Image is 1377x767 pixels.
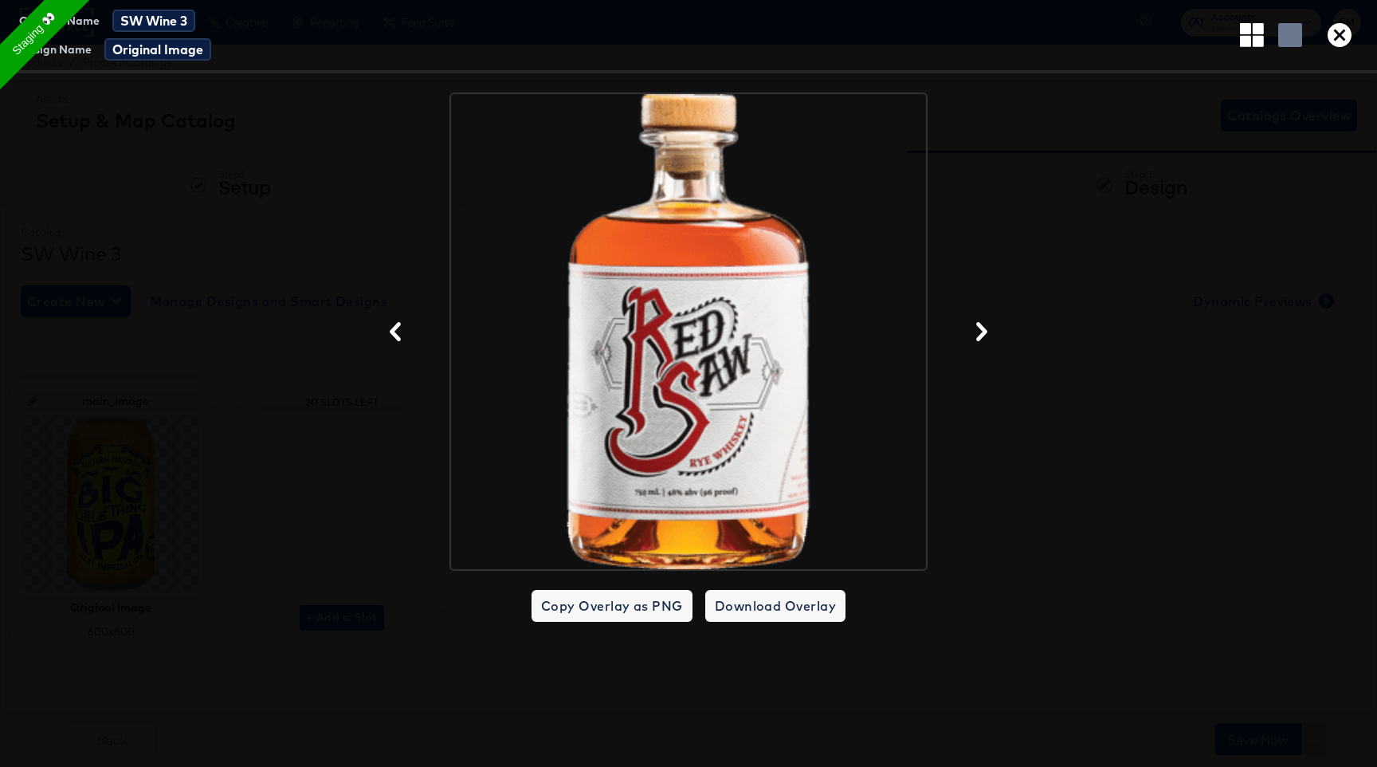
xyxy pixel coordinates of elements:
span: Download Overlay [715,595,836,617]
span: Design Name [19,43,92,56]
button: Download Overlay [705,590,845,622]
button: Copy Overlay as PNG [532,590,692,622]
span: Copy Overlay as PNG [541,595,683,617]
span: SW Wine 3 [112,10,195,32]
span: Catalog Name [19,14,100,27]
span: Original Image [104,38,211,61]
